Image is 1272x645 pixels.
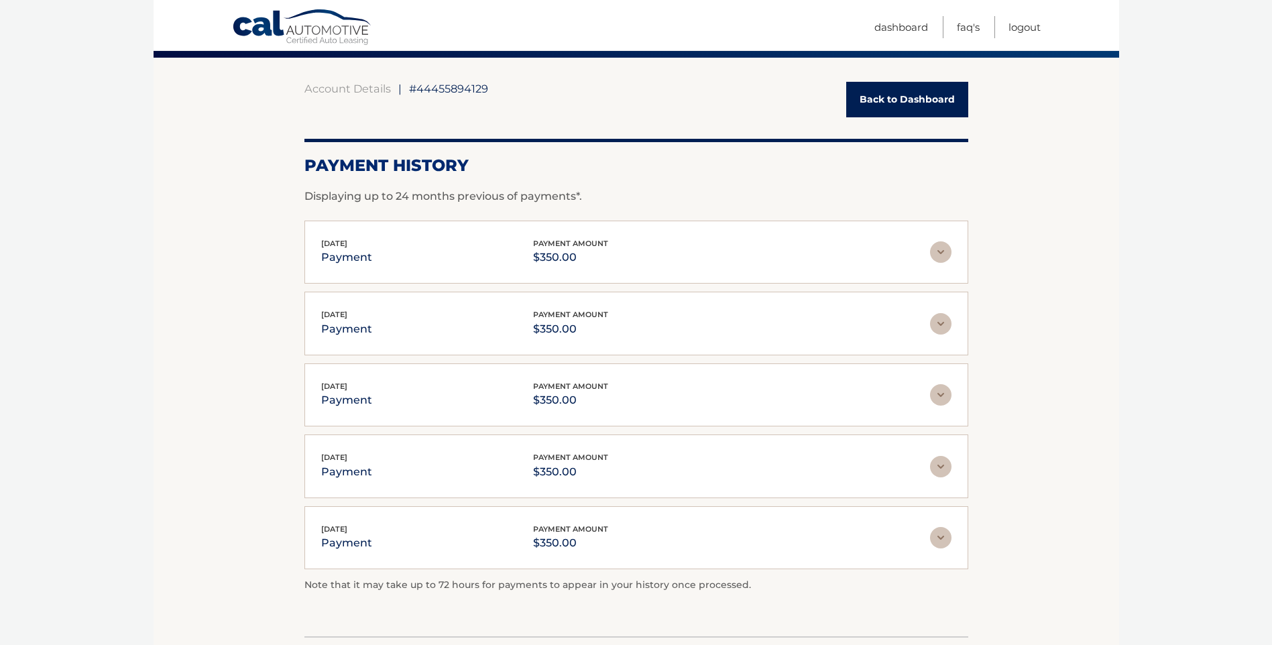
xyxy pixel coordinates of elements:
span: payment amount [533,453,608,462]
p: $350.00 [533,320,608,339]
a: FAQ's [957,16,980,38]
a: Back to Dashboard [846,82,968,117]
p: payment [321,463,372,481]
a: Account Details [304,82,391,95]
span: payment amount [533,524,608,534]
p: payment [321,248,372,267]
span: [DATE] [321,239,347,248]
span: payment amount [533,310,608,319]
p: $350.00 [533,248,608,267]
a: Logout [1008,16,1041,38]
img: accordion-rest.svg [930,527,951,548]
p: payment [321,320,372,339]
span: [DATE] [321,310,347,319]
span: #44455894129 [409,82,488,95]
a: Cal Automotive [232,9,373,48]
p: Note that it may take up to 72 hours for payments to appear in your history once processed. [304,577,968,593]
img: accordion-rest.svg [930,313,951,335]
p: payment [321,534,372,552]
p: payment [321,391,372,410]
p: $350.00 [533,534,608,552]
span: [DATE] [321,382,347,391]
p: $350.00 [533,391,608,410]
img: accordion-rest.svg [930,384,951,406]
span: payment amount [533,239,608,248]
span: payment amount [533,382,608,391]
span: | [398,82,402,95]
span: [DATE] [321,524,347,534]
p: Displaying up to 24 months previous of payments*. [304,188,968,204]
a: Dashboard [874,16,928,38]
p: $350.00 [533,463,608,481]
img: accordion-rest.svg [930,241,951,263]
img: accordion-rest.svg [930,456,951,477]
span: [DATE] [321,453,347,462]
h2: Payment History [304,156,968,176]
